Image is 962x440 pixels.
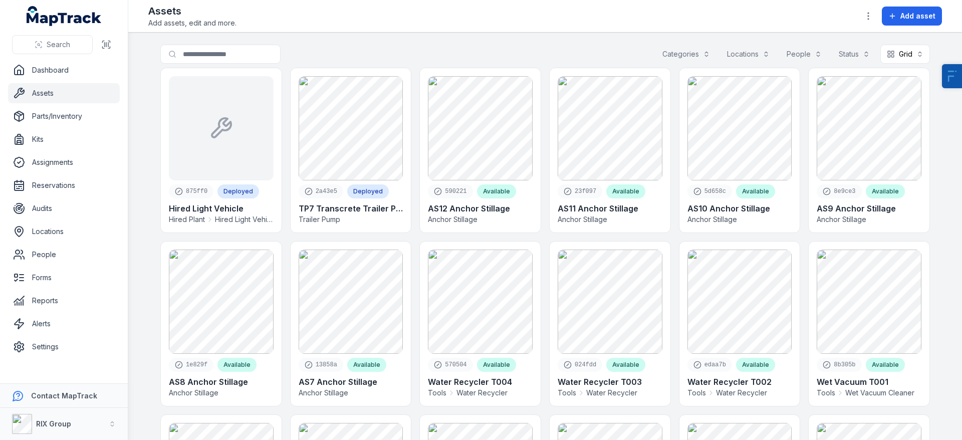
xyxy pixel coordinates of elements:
a: Reports [8,291,120,311]
span: Search [47,40,70,50]
button: People [780,45,828,64]
button: Grid [880,45,930,64]
a: Audits [8,198,120,218]
button: Categories [656,45,716,64]
button: Add asset [882,7,942,26]
a: MapTrack [27,6,102,26]
a: Alerts [8,314,120,334]
a: Dashboard [8,60,120,80]
span: Add asset [900,11,935,21]
a: Locations [8,222,120,242]
a: Assignments [8,152,120,172]
strong: RIX Group [36,419,71,428]
button: Search [12,35,93,54]
a: Kits [8,129,120,149]
button: Locations [720,45,776,64]
a: Reservations [8,175,120,195]
button: Status [832,45,876,64]
h2: Assets [148,4,236,18]
a: Parts/Inventory [8,106,120,126]
a: People [8,245,120,265]
span: Add assets, edit and more. [148,18,236,28]
strong: Contact MapTrack [31,391,97,400]
a: Settings [8,337,120,357]
a: Assets [8,83,120,103]
a: Forms [8,268,120,288]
